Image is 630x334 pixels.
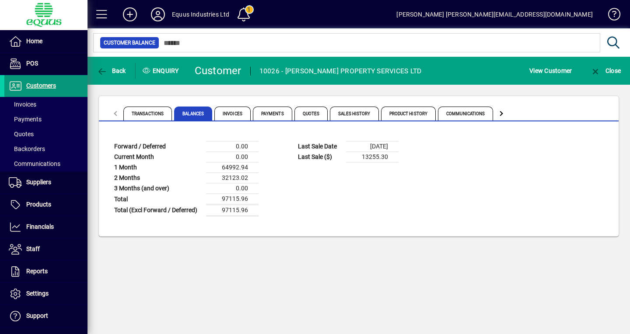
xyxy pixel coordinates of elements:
td: Total (Excl Forward / Deferred) [110,205,206,216]
button: Add [116,7,144,22]
td: 97115.96 [206,205,259,216]
a: Payments [4,112,87,127]
app-page-header-button: Back [87,63,136,79]
a: Financials [4,216,87,238]
span: Back [97,67,126,74]
span: Communications [438,107,493,121]
td: Total [110,194,206,205]
td: Current Month [110,152,206,162]
span: Customer Balance [104,38,155,47]
a: Products [4,194,87,216]
td: 13255.30 [346,152,399,162]
a: Communications [4,156,87,171]
span: Transactions [123,107,172,121]
td: 0.00 [206,152,259,162]
div: 10026 - [PERSON_NAME] PROPERTY SERVICES LTD [259,64,422,78]
td: Last Sale ($) [294,152,346,162]
span: Financials [26,223,54,230]
a: Suppliers [4,172,87,193]
div: Enquiry [136,64,188,78]
div: [PERSON_NAME] [PERSON_NAME][EMAIL_ADDRESS][DOMAIN_NAME] [396,7,593,21]
div: Equus Industries Ltd [172,7,230,21]
span: Quotes [9,131,34,138]
td: Forward / Deferred [110,141,206,152]
span: Customers [26,82,56,89]
span: Payments [9,116,42,123]
span: Backorders [9,145,45,152]
a: Backorders [4,141,87,156]
td: 64992.94 [206,162,259,173]
span: POS [26,60,38,67]
span: Suppliers [26,179,51,186]
span: Reports [26,268,48,275]
span: Products [26,201,51,208]
span: Invoices [9,101,36,108]
span: Product History [381,107,436,121]
span: Communications [9,160,60,167]
span: Balances [174,107,212,121]
span: Home [26,38,42,45]
td: 97115.96 [206,194,259,205]
a: Settings [4,283,87,305]
span: Quotes [294,107,328,121]
a: Reports [4,261,87,282]
span: Staff [26,245,40,252]
td: 2 Months [110,173,206,183]
td: 3 Months (and over) [110,183,206,194]
span: Invoices [214,107,251,121]
td: 0.00 [206,141,259,152]
div: Customer [195,64,241,78]
button: View Customer [527,63,574,79]
span: Close [590,67,621,74]
a: Quotes [4,127,87,141]
a: Support [4,305,87,327]
app-page-header-button: Close enquiry [581,63,630,79]
span: Sales History [330,107,378,121]
a: Home [4,31,87,52]
td: 1 Month [110,162,206,173]
span: View Customer [529,64,572,78]
button: Back [94,63,128,79]
a: POS [4,53,87,75]
td: [DATE] [346,141,399,152]
button: Close [588,63,623,79]
td: 32123.02 [206,173,259,183]
button: Profile [144,7,172,22]
td: 0.00 [206,183,259,194]
span: Settings [26,290,49,297]
span: Payments [253,107,292,121]
a: Staff [4,238,87,260]
td: Last Sale Date [294,141,346,152]
span: Support [26,312,48,319]
a: Invoices [4,97,87,112]
a: Knowledge Base [602,2,619,30]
